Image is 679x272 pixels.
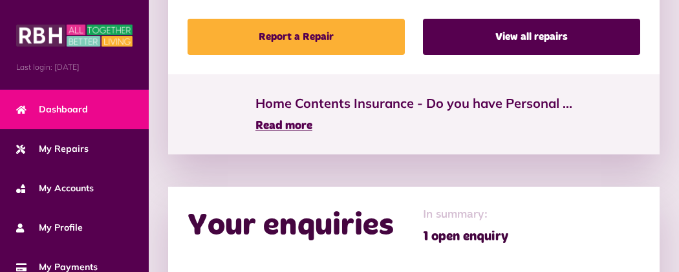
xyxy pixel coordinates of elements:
[16,142,89,156] span: My Repairs
[188,19,405,55] a: Report a Repair
[255,94,572,113] span: Home Contents Insurance - Do you have Personal ...
[188,207,394,245] h2: Your enquiries
[255,94,572,135] a: Home Contents Insurance - Do you have Personal ... Read more
[423,227,508,246] span: 1 open enquiry
[16,221,83,235] span: My Profile
[16,23,133,48] img: MyRBH
[16,61,133,73] span: Last login: [DATE]
[423,206,508,224] span: In summary:
[423,19,640,55] a: View all repairs
[16,103,88,116] span: Dashboard
[16,182,94,195] span: My Accounts
[255,120,312,132] span: Read more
